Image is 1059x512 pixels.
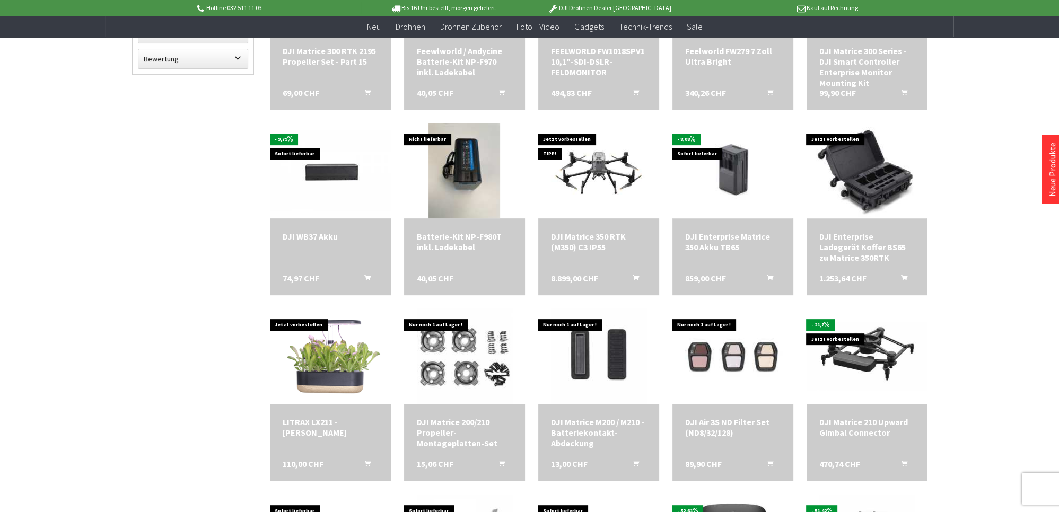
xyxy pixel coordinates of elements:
[270,316,391,396] img: LITRAX LX211 - LEON Kräutergarten
[417,417,512,448] div: DJI Matrice 200/210 Propeller-Montageplatten-Set
[673,123,792,218] img: DJI Enterprise Matrice 350 Akku TB65
[417,87,453,98] span: 40,05 CHF
[417,46,512,77] a: Feewlworld / Andycine Batterie-Kit NP-F970 inkl. Ladekabel 40,05 CHF In den Warenkorb
[538,137,659,205] img: DJI Matrice 350 RTK (M350) C3 IP55
[551,417,646,448] a: DJI Matrice M200 / M210 - Batteriekontakt-Abdeckung 13,00 CHF In den Warenkorb
[620,458,645,472] button: In den Warenkorb
[807,123,926,218] img: DJI Enterprise Ladegerät Koffer BS65 zu Matrice 350RTK
[417,458,453,469] span: 15,06 CHF
[807,322,927,390] img: DJI Matrice 210 Upward Gimbal Connector
[819,46,915,88] div: DJI Matrice 300 Series - DJI Smart Controller Enterprise Monitor Mounting Kit
[440,21,502,32] span: Drohnen Zubehör
[138,49,248,68] label: Bewertung
[567,16,611,38] a: Gadgets
[819,46,915,88] a: DJI Matrice 300 Series - DJI Smart Controller Enterprise Monitor Mounting Kit 99,90 CHF In den Wa...
[283,273,319,284] span: 74,97 CHF
[685,46,781,67] div: Feelworld FW279 7 Zoll Ultra Bright
[685,231,781,252] a: DJI Enterprise Matrice 350 Akku TB65 859,00 CHF In den Warenkorb
[283,458,323,469] span: 110,00 CHF
[679,16,710,38] a: Sale
[551,46,646,77] div: FEELWORLD FW1018SPV1 10,1"-SDI-DSLR-FELDMONITOR
[819,87,856,98] span: 99,90 CHF
[417,417,512,448] a: DJI Matrice 200/210 Propeller-Montageplatten-Set 15,06 CHF In den Warenkorb
[527,2,692,14] p: DJI Drohnen Dealer [GEOGRAPHIC_DATA]
[417,231,512,252] a: Batterie-Kit NP-F980T inkl. Ladekabel 40,05 CHF
[551,273,598,284] span: 8.899,00 CHF
[754,87,780,101] button: In den Warenkorb
[428,123,500,218] img: Batterie-Kit NP-F980T inkl. Ladekabel
[819,458,860,469] span: 470,74 CHF
[352,273,377,287] button: In den Warenkorb
[551,308,646,404] img: DJI Matrice M200 / M210 - Batteriekontakt-Abdeckung
[486,87,511,101] button: In den Warenkorb
[283,417,378,438] div: LITRAX LX211 - [PERSON_NAME]
[819,273,867,284] span: 1.253,64 CHF
[754,458,780,472] button: In den Warenkorb
[618,21,671,32] span: Technik-Trends
[685,458,722,469] span: 89,90 CHF
[611,16,679,38] a: Technik-Trends
[417,231,512,252] div: Batterie-Kit NP-F980T inkl. Ladekabel
[888,458,913,472] button: In den Warenkorb
[551,46,646,77] a: FEELWORLD FW1018SPV1 10,1"-SDI-DSLR-FELDMONITOR 494,83 CHF In den Warenkorb
[283,231,378,242] div: DJI WB37 Akku
[685,273,726,284] span: 859,00 CHF
[693,2,858,14] p: Kauf auf Rechnung
[517,21,559,32] span: Foto + Video
[417,273,453,284] span: 40,05 CHF
[686,21,702,32] span: Sale
[388,16,433,38] a: Drohnen
[685,417,781,438] div: DJI Air 3S ND Filter Set (ND8/32/128)
[551,417,646,448] div: DJI Matrice M200 / M210 - Batteriekontakt-Abdeckung
[819,231,915,263] div: DJI Enterprise Ladegerät Koffer BS65 zu Matrice 350RTK
[352,458,377,472] button: In den Warenkorb
[685,231,781,252] div: DJI Enterprise Matrice 350 Akku TB65
[676,308,789,404] img: DJI Air 3S ND Filter Set (ND8/32/128)
[433,16,509,38] a: Drohnen Zubehör
[1047,143,1057,197] a: Neue Produkte
[417,308,512,404] img: DJI Matrice 200/210 Propeller-Montageplatten-Set
[283,46,378,67] a: DJI Matrice 300 RTK 2195 Propeller Set - Part 15 69,00 CHF In den Warenkorb
[888,273,913,287] button: In den Warenkorb
[283,46,378,67] div: DJI Matrice 300 RTK 2195 Propeller Set - Part 15
[685,46,781,67] a: Feelworld FW279 7 Zoll Ultra Bright 340,26 CHF In den Warenkorb
[283,417,378,438] a: LITRAX LX211 - [PERSON_NAME] 110,00 CHF In den Warenkorb
[685,417,781,438] a: DJI Air 3S ND Filter Set (ND8/32/128) 89,90 CHF In den Warenkorb
[509,16,567,38] a: Foto + Video
[620,87,645,101] button: In den Warenkorb
[551,231,646,252] a: DJI Matrice 350 RTK (M350) C3 IP55 8.899,00 CHF In den Warenkorb
[819,417,915,438] div: DJI Matrice 210 Upward Gimbal Connector
[352,87,377,101] button: In den Warenkorb
[819,417,915,438] a: DJI Matrice 210 Upward Gimbal Connector 470,74 CHF In den Warenkorb
[270,130,391,211] img: DJI WB37 Akku
[486,458,511,472] button: In den Warenkorb
[396,21,425,32] span: Drohnen
[195,2,361,14] p: Hotline 032 511 11 03
[283,231,378,242] a: DJI WB37 Akku 74,97 CHF In den Warenkorb
[819,231,915,263] a: DJI Enterprise Ladegerät Koffer BS65 zu Matrice 350RTK 1.253,64 CHF In den Warenkorb
[620,273,645,287] button: In den Warenkorb
[574,21,603,32] span: Gadgets
[283,87,319,98] span: 69,00 CHF
[888,87,913,101] button: In den Warenkorb
[367,21,381,32] span: Neu
[754,273,780,287] button: In den Warenkorb
[685,87,726,98] span: 340,26 CHF
[360,16,388,38] a: Neu
[361,2,527,14] p: Bis 16 Uhr bestellt, morgen geliefert.
[417,46,512,77] div: Feewlworld / Andycine Batterie-Kit NP-F970 inkl. Ladekabel
[551,458,588,469] span: 13,00 CHF
[551,87,592,98] span: 494,83 CHF
[551,231,646,252] div: DJI Matrice 350 RTK (M350) C3 IP55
